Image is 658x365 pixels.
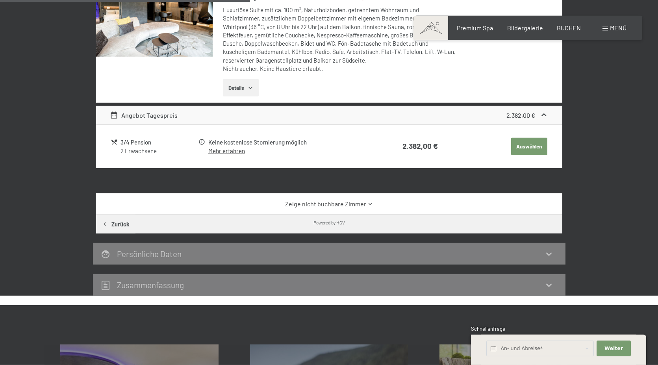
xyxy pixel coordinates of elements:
[597,341,630,357] button: Weiter
[223,6,457,73] div: Luxuriöse Suite mit ca. 100 m², Naturholzboden, getrenntem Wohnraum und Schlafzimmer, zusätzliche...
[610,24,626,31] span: Menü
[471,326,505,332] span: Schnellanfrage
[511,138,547,155] button: Auswählen
[96,106,562,125] div: Angebot Tagespreis2.382,00 €
[117,249,182,259] h2: Persönliche Daten
[223,79,259,96] button: Details
[110,200,548,208] a: Zeige nicht buchbare Zimmer
[604,345,623,352] span: Weiter
[208,138,372,147] div: Keine kostenlose Stornierung möglich
[208,147,245,154] a: Mehr erfahren
[557,24,581,31] a: BUCHEN
[507,24,543,31] a: Bildergalerie
[117,280,184,290] h2: Zusammen­fassung
[120,147,197,155] div: 2 Erwachsene
[457,24,493,31] a: Premium Spa
[110,111,178,120] div: Angebot Tagespreis
[313,219,345,226] div: Powered by HGV
[96,215,135,233] button: Zurück
[506,111,535,119] strong: 2.382,00 €
[120,138,197,147] div: 3/4 Pension
[402,141,438,150] strong: 2.382,00 €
